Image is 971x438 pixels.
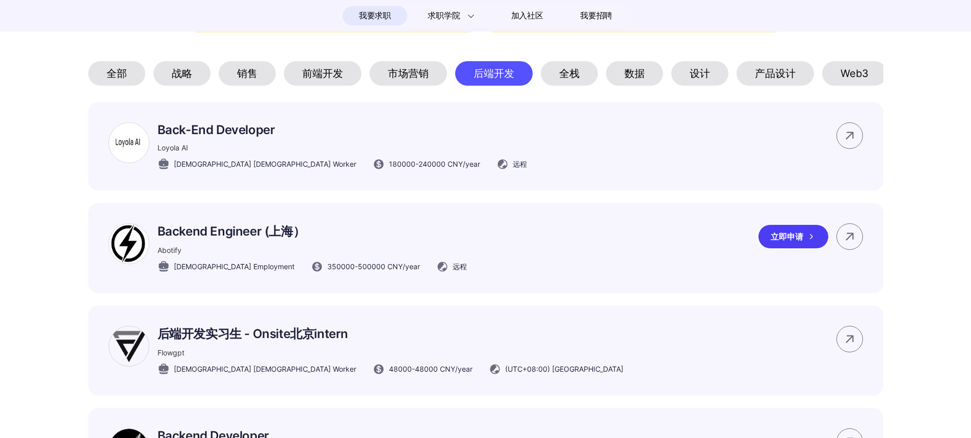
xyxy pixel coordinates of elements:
div: 市场营销 [370,61,447,86]
span: 180000 - 240000 CNY /year [389,159,480,169]
span: Loyola AI [158,143,188,152]
span: 远程 [513,159,527,169]
span: 350000 - 500000 CNY /year [327,261,420,272]
span: 远程 [453,261,467,272]
div: 全部 [88,61,145,86]
div: 销售 [219,61,276,86]
div: 战略 [153,61,211,86]
span: Flowgpt [158,348,185,357]
span: 48000 - 48000 CNY /year [389,364,473,374]
div: 全栈 [541,61,598,86]
p: Backend Engineer (上海） [158,223,467,240]
p: Back-End Developer [158,122,527,137]
span: 加入社区 [511,8,543,24]
div: 产品设计 [737,61,814,86]
span: 求职学院 [428,10,460,22]
div: 数据 [606,61,663,86]
div: 后端开发 [455,61,533,86]
span: Abotify [158,246,181,254]
div: 设计 [671,61,728,86]
div: Web3 [822,61,887,86]
span: [DEMOGRAPHIC_DATA] Employment [174,261,295,272]
span: 我要招聘 [580,10,612,22]
div: 立即申请 [758,225,828,248]
div: 前端开发 [284,61,361,86]
span: 我要求职 [359,8,391,24]
a: 立即申请 [758,225,836,248]
span: (UTC+08:00) [GEOGRAPHIC_DATA] [505,364,623,374]
p: 后端开发实习生 - Onsite北京intern [158,326,623,342]
span: [DEMOGRAPHIC_DATA] [DEMOGRAPHIC_DATA] Worker [174,364,356,374]
span: [DEMOGRAPHIC_DATA] [DEMOGRAPHIC_DATA] Worker [174,159,356,169]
